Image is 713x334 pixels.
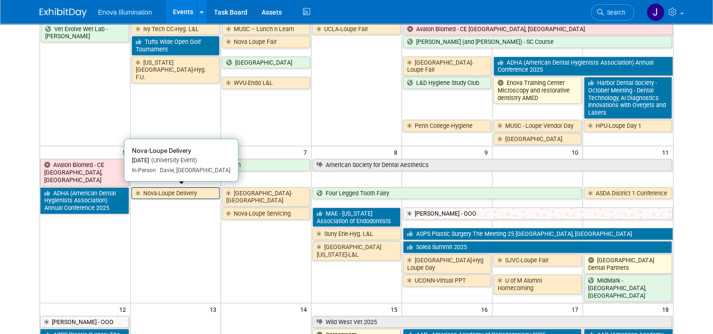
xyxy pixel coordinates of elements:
[132,167,156,174] span: In-Person
[493,275,582,294] a: U of M Alumni Homecoming
[122,146,130,158] span: 5
[584,187,672,200] a: ASDA District 1 Conference
[132,157,230,165] div: [DATE]
[222,23,310,35] a: MUSC – Lunch n Learn
[493,254,582,267] a: SJVC-Loupe Fair
[312,228,401,240] a: Suny Erie-Hyg. L&L
[647,3,664,21] img: Janelle Tlusty
[222,57,310,69] a: [GEOGRAPHIC_DATA]
[40,187,129,214] a: ADHA (American Dental Hygienists Association) Annual Conference 2025
[393,146,402,158] span: 8
[312,187,582,200] a: Four Legged Tooth Fairy
[131,36,220,55] a: Tufts Wide Open Golf Tournament
[312,241,401,260] a: [GEOGRAPHIC_DATA][US_STATE]-L&L
[403,77,491,89] a: L&D Hygiene Study Club
[403,36,672,48] a: [PERSON_NAME] (and [PERSON_NAME]) - SC Course
[493,133,582,145] a: [GEOGRAPHIC_DATA]
[403,23,673,35] a: Avalon Biomed - CE [GEOGRAPHIC_DATA], [GEOGRAPHIC_DATA]
[584,120,672,132] a: HPU-Loupe Day 1
[584,254,672,274] a: [GEOGRAPHIC_DATA] Dental Partners
[403,241,672,253] a: Solea Summit 2025
[303,146,311,158] span: 7
[209,303,221,315] span: 13
[571,303,582,315] span: 17
[98,8,152,16] span: Enova Illumination
[604,9,625,16] span: Search
[403,254,491,274] a: [GEOGRAPHIC_DATA]-Hyg Loupe Day
[493,77,582,104] a: Enova Training Center Microscopy and restorative dentistry AMED
[484,146,492,158] span: 9
[312,159,672,171] a: American Society for Dental Aesthetics
[403,228,673,240] a: ASPS Plastic Surgery The Meeting 25 [GEOGRAPHIC_DATA], [GEOGRAPHIC_DATA]
[403,275,491,287] a: UCONN-Virtual PPT
[493,57,673,76] a: ADHA (American Dental Hygienists Association) Annual Conference 2025
[156,167,230,174] span: Davie, [GEOGRAPHIC_DATA]
[571,146,582,158] span: 10
[403,120,491,132] a: Penn College-Hygiene
[299,303,311,315] span: 14
[222,187,310,207] a: [GEOGRAPHIC_DATA]-[GEOGRAPHIC_DATA]
[149,157,197,164] span: (University Event)
[661,303,673,315] span: 18
[40,8,87,17] img: ExhibitDay
[403,208,673,220] a: [PERSON_NAME] - OOO
[390,303,402,315] span: 15
[403,57,491,76] a: [GEOGRAPHIC_DATA]-Loupe Fair
[222,77,310,89] a: WVU-Endo L&L
[40,316,129,328] a: [PERSON_NAME] - OOO
[222,208,310,220] a: Nova-Loupe Servicing
[41,23,129,42] a: Vet Evolve Wet Lab - [PERSON_NAME]
[312,316,672,328] a: Wild West Vet 2025
[661,146,673,158] span: 11
[131,23,220,35] a: Ivy Tech CC-Hyg. L&L
[222,36,310,48] a: Nova Loupe Fair
[312,23,401,35] a: UCLA-Loupe Fair
[584,77,672,119] a: Harbor Dental Society - October Meeting - Dental Technology, AI Diagnostics Innovations with Over...
[131,57,220,83] a: [US_STATE][GEOGRAPHIC_DATA]-Hyg. F.U.
[312,208,401,227] a: MAE - [US_STATE] Association of Endodontists
[591,4,634,21] a: Search
[480,303,492,315] span: 16
[131,187,220,200] a: Nova-Loupe Delivery
[118,303,130,315] span: 12
[584,275,672,301] a: MidMark - [GEOGRAPHIC_DATA], [GEOGRAPHIC_DATA]
[132,147,191,154] span: Nova-Loupe Delivery
[493,120,582,132] a: MUSC - Loupe Vendor Day
[40,159,129,186] a: Avalon Biomed - CE [GEOGRAPHIC_DATA], [GEOGRAPHIC_DATA]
